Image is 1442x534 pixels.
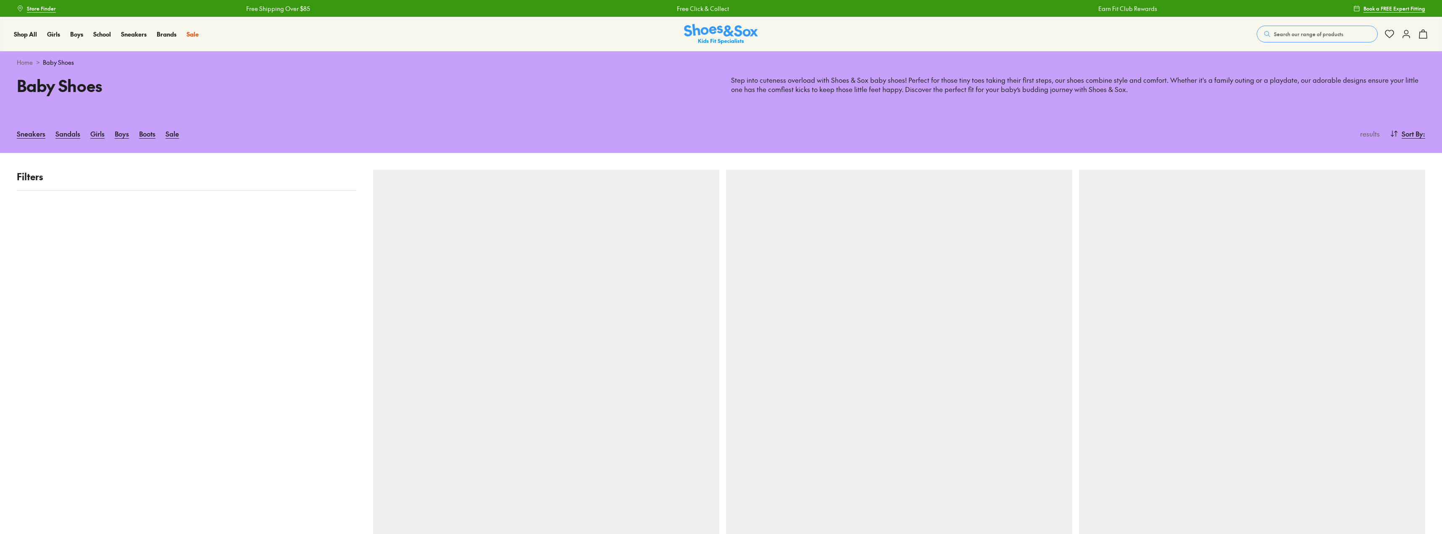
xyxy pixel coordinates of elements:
span: Brands [157,30,176,38]
span: Sort By [1402,129,1423,139]
span: Sale [187,30,199,38]
a: Home [17,58,33,67]
a: Boys [115,124,129,143]
h1: Baby Shoes [17,74,711,97]
a: Sale [187,30,199,39]
a: Sale [166,124,179,143]
a: Boots [139,124,155,143]
span: School [93,30,111,38]
span: Sneakers [121,30,147,38]
a: Free Click & Collect [677,4,729,13]
span: : [1423,129,1425,139]
a: Sneakers [17,124,45,143]
span: Book a FREE Expert Fitting [1363,5,1425,12]
a: Girls [47,30,60,39]
p: Filters [17,170,356,184]
a: Book a FREE Expert Fitting [1353,1,1425,16]
a: Shoes & Sox [684,24,758,45]
span: Baby Shoes [43,58,74,67]
div: > [17,58,1425,67]
span: Store Finder [27,5,56,12]
a: School [93,30,111,39]
a: Girls [90,124,105,143]
button: Search our range of products [1257,26,1378,42]
a: Store Finder [17,1,56,16]
a: Brands [157,30,176,39]
a: Sandals [55,124,80,143]
a: Earn Fit Club Rewards [1098,4,1157,13]
span: Girls [47,30,60,38]
span: Shop All [14,30,37,38]
a: Shop All [14,30,37,39]
a: Boys [70,30,83,39]
a: Free Shipping Over $85 [246,4,310,13]
p: results [1357,129,1380,139]
button: Sort By: [1390,124,1425,143]
img: SNS_Logo_Responsive.svg [684,24,758,45]
a: Sneakers [121,30,147,39]
span: Boys [70,30,83,38]
span: Search our range of products [1274,30,1343,38]
p: Step into cuteness overload with Shoes & Sox baby shoes! Perfect for those tiny toes taking their... [731,76,1425,94]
